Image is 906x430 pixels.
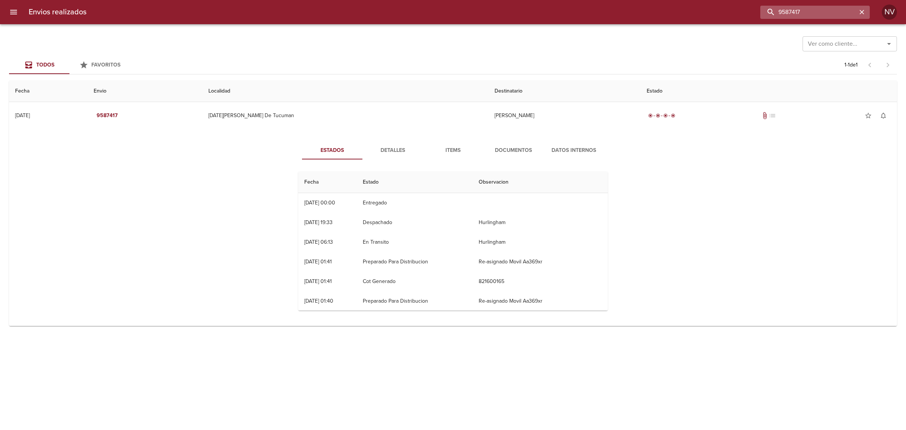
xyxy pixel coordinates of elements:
span: star_border [864,112,872,119]
th: Fecha [298,172,357,193]
button: Agregar a favoritos [861,108,876,123]
div: [DATE] 01:41 [304,258,332,265]
td: Hurlingham [473,213,608,232]
button: Abrir [884,39,894,49]
span: Tiene documentos adjuntos [761,112,769,119]
th: Envio [88,80,202,102]
div: [DATE] 19:33 [304,219,333,226]
td: Re-asignado Movil Aa369xr [473,252,608,272]
th: Destinatario [488,80,641,102]
div: [DATE] [15,112,30,119]
div: NV [882,5,897,20]
span: Todos [36,62,54,68]
span: radio_button_checked [671,113,675,118]
p: 1 - 1 de 1 [844,61,858,69]
span: Pagina siguiente [879,56,897,74]
div: [DATE] 00:00 [304,200,335,206]
td: Preparado Para Distribucion [357,252,473,272]
td: Preparado Para Distribucion [357,291,473,311]
button: menu [5,3,23,21]
span: Estados [307,146,358,155]
span: Pagina anterior [861,61,879,68]
span: No tiene pedido asociado [769,112,776,119]
span: Items [427,146,479,155]
div: Tabs detalle de guia [302,141,604,159]
div: Entregado [647,112,677,119]
span: notifications_none [880,112,887,119]
td: Cot Generado [357,272,473,291]
td: [PERSON_NAME] [488,102,641,129]
span: radio_button_checked [648,113,653,118]
td: Despachado [357,213,473,232]
td: [DATE][PERSON_NAME] De Tucuman [202,102,488,129]
span: Detalles [367,146,418,155]
div: Tabs Envios [9,56,130,74]
span: Documentos [488,146,539,155]
th: Fecha [9,80,88,102]
table: Tabla de seguimiento [298,172,608,390]
td: 821600165 [473,272,608,291]
span: radio_button_checked [663,113,668,118]
div: Abrir información de usuario [882,5,897,20]
h6: Envios realizados [29,6,86,18]
table: Tabla de envíos del cliente [9,80,897,326]
td: Re-asignado Movil Aa369xr [473,291,608,311]
em: 9587417 [97,111,118,121]
input: buscar [760,6,857,19]
span: Favoritos [91,62,120,68]
th: Estado [641,80,897,102]
th: Observacion [473,172,608,193]
td: Entregado [357,193,473,213]
td: En Transito [357,232,473,252]
th: Estado [357,172,473,193]
td: Hurlingham [473,232,608,252]
div: [DATE] 01:40 [304,298,333,304]
div: [DATE] 06:13 [304,239,333,245]
div: [DATE] 01:41 [304,278,332,285]
button: 9587417 [94,109,121,123]
span: Datos Internos [548,146,599,155]
span: radio_button_checked [656,113,660,118]
th: Localidad [202,80,488,102]
button: Activar notificaciones [876,108,891,123]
